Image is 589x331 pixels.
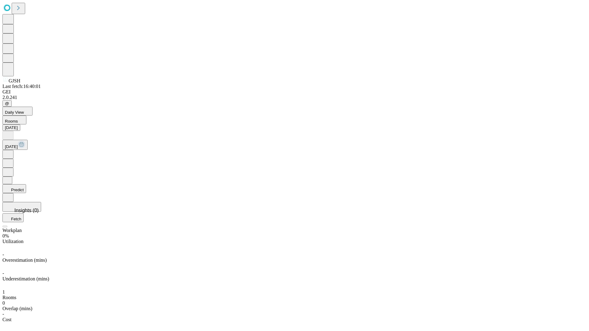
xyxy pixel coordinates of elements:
[2,184,26,193] button: Predict
[2,311,4,317] span: -
[2,116,26,124] button: Rooms
[14,208,39,213] span: Insights (0)
[2,289,5,295] span: 1
[2,276,49,281] span: Underestimation (mins)
[5,110,24,115] span: Daily View
[2,89,587,95] div: GEI
[2,213,24,222] button: Fetch
[2,107,33,116] button: Daily View
[9,78,20,83] span: GJSH
[2,100,12,107] button: @
[2,300,5,306] span: 0
[2,233,9,238] span: 0%
[2,306,32,311] span: Overlap (mins)
[5,119,18,124] span: Rooms
[2,252,4,257] span: -
[2,257,47,263] span: Overestimation (mins)
[2,84,41,89] span: Last fetch: 16:40:01
[5,101,9,106] span: @
[2,239,23,244] span: Utilization
[2,95,587,100] div: 2.0.241
[2,124,20,131] button: [DATE]
[2,202,41,212] button: Insights (0)
[2,295,16,300] span: Rooms
[2,317,11,322] span: Cost
[2,140,28,150] button: [DATE]
[2,228,22,233] span: Workplan
[5,144,18,149] span: [DATE]
[2,271,4,276] span: -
